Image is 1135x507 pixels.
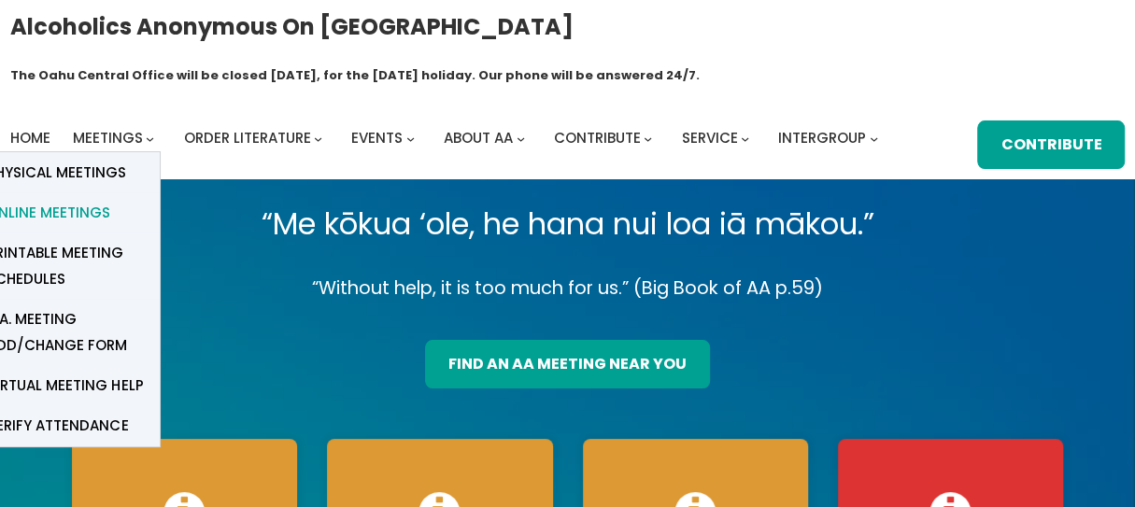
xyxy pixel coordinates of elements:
[977,120,1125,169] a: Contribute
[870,134,878,143] button: Intergroup submenu
[554,128,641,148] span: Contribute
[73,128,143,148] span: Meetings
[10,66,700,85] h1: The Oahu Central Office will be closed [DATE], for the [DATE] holiday. Our phone will be answered...
[146,134,154,143] button: Meetings submenu
[10,128,50,148] span: Home
[10,7,574,47] a: Alcoholics Anonymous on [GEOGRAPHIC_DATA]
[778,125,866,151] a: Intergroup
[425,340,710,388] a: find an aa meeting near you
[444,128,513,148] span: About AA
[73,125,143,151] a: Meetings
[517,134,525,143] button: About AA submenu
[681,125,737,151] a: Service
[10,125,885,151] nav: Intergroup
[314,134,322,143] button: Order Literature submenu
[444,125,513,151] a: About AA
[741,134,749,143] button: Service submenu
[183,128,310,148] span: Order Literature
[351,128,403,148] span: Events
[351,125,403,151] a: Events
[554,125,641,151] a: Contribute
[681,128,737,148] span: Service
[644,134,652,143] button: Contribute submenu
[57,273,1079,304] p: “Without help, it is too much for us.” (Big Book of AA p.59)
[10,125,50,151] a: Home
[57,198,1079,250] p: “Me kōkua ‘ole, he hana nui loa iā mākou.”
[778,128,866,148] span: Intergroup
[406,134,415,143] button: Events submenu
